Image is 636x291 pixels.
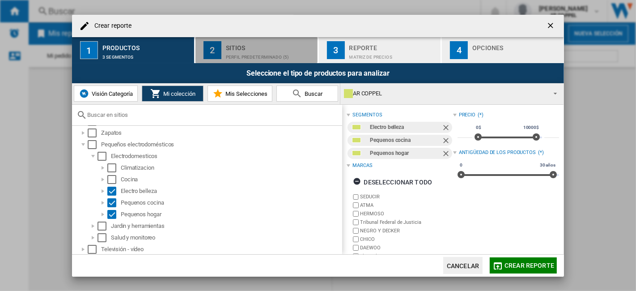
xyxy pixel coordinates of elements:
font: Electro belleza [370,124,404,130]
span: Mi colección [161,90,195,97]
input: marca.nombre [353,194,359,200]
div: Antigüedad de los productos [459,149,536,156]
button: Cancelar [443,257,483,274]
ng-md-icon: Quitar [441,136,452,147]
md-checkbox: Seleccionar [107,210,121,219]
button: 1 Productos 3 segmentos [72,37,195,63]
span: Mis Selecciones [223,90,267,97]
font: Tribunal Federal de Justicia [360,219,421,225]
button: Buscar [276,86,338,102]
md-checkbox: Seleccionar [88,128,101,137]
span: Visión Categoría [89,90,133,97]
md-checkbox: Seleccionar [98,152,111,161]
button: 3 Reporte Matriz de precios [319,37,442,63]
md-checkbox: Seleccionar [88,140,101,149]
ng-md-icon: getI18NText('BOTONES.CERRAR_DIÁLOGO') [546,21,557,32]
md-checkbox: Seleccionar [98,222,111,231]
md-checkbox: Seleccionar [107,163,121,172]
md-checkbox: Seleccionar [107,187,121,196]
button: Deseleccionar todo [350,174,435,190]
button: getI18NText('BOTONES.CERRAR_DIÁLOGO') [543,17,560,35]
font: Crear reporte [94,22,131,29]
font: Zapatos [101,129,122,136]
span: Buscar [302,90,322,97]
div: Deseleccionar todo [353,174,432,190]
font: 2 [210,45,215,56]
input: marca.nombre [353,219,359,225]
input: marca.nombre [353,245,359,251]
button: 4 Opciones [442,37,564,63]
font: AR COPPEL [353,90,382,97]
font: Pequenos cocina [370,137,411,143]
font: 1 [86,45,91,56]
div: Pequenos cocina [121,198,341,207]
div: Perfil predeterminado (5) [226,50,314,60]
font: ATMA [360,202,373,208]
div: Reporte [349,41,437,50]
font: Marcas [352,163,372,168]
div: Electrodomesticos [111,152,341,161]
md-checkbox: Seleccionar [88,245,101,254]
font: HERMOSO [360,211,384,217]
input: marca.nombre [353,228,359,234]
div: Salud y monitoreo [111,233,341,242]
md-checkbox: Seleccionar [107,175,121,184]
font: Crear reporte [505,262,554,269]
div: Jardin y herramientas [111,222,341,231]
div: Electro belleza [121,187,341,196]
font: Electrolux [360,253,382,259]
button: Visión Categoría [74,86,138,102]
img: wiser-icon-blue.png [79,88,89,99]
div: Precio [459,111,475,119]
font: SEDUCIR [360,194,379,200]
button: 2 Sitios Perfil predeterminado (5) [195,37,318,63]
ng-md-icon: Quitar [441,123,452,134]
button: Mis Selecciones [208,86,272,102]
font: Pequenos hogar [370,150,409,156]
div: Opciones [472,41,560,50]
font: 0$ [476,125,481,130]
font: 0 [460,163,462,167]
input: marca.nombre [353,253,359,259]
font: 10000$ [523,125,539,130]
font: 4 [457,45,462,56]
div: Seleccione el tipo de productos para analizar [72,63,564,83]
font: Cancelar [447,262,479,270]
ng-md-icon: Quitar [441,149,452,160]
font: DAEWOO [360,245,380,251]
font: Televisión - vídeo [101,246,144,252]
div: Pequenos hogar [121,210,341,219]
md-checkbox: Seleccionar [107,198,121,207]
button: Crear reporte [490,257,557,274]
button: Mi colección [142,86,204,102]
div: Cocina [121,175,341,184]
font: Pequeños electrodomésticos [101,141,174,148]
div: Productos [102,41,191,50]
div: Matriz de precios [349,50,437,60]
font: 30 años [540,163,555,167]
font: CHICO [360,236,375,242]
div: Climatizacion [121,163,341,172]
font: 3 [333,45,338,56]
font: NEGRO Y DECKER [360,228,400,234]
font: 3 segmentos [102,55,134,60]
md-checkbox: Seleccionar [98,233,111,242]
div: Sitios [226,41,314,50]
input: marca.nombre [353,202,359,208]
font: segmentos [352,112,382,118]
input: marca.nombre [353,236,359,242]
input: Buscar en sitios [87,111,338,118]
input: marca.nombre [353,211,359,217]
